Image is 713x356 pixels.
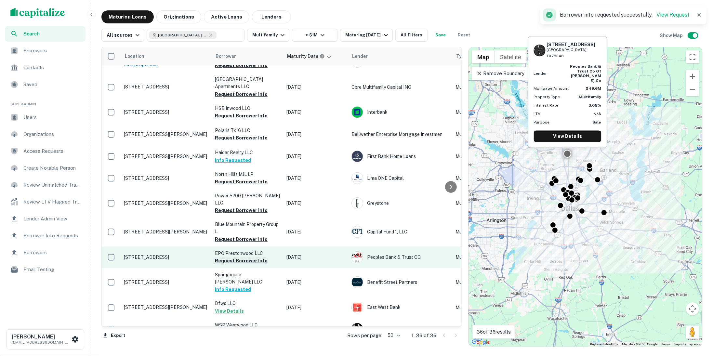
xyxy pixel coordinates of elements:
[352,277,363,288] img: picture
[354,325,361,332] p: B E
[286,175,345,182] p: [DATE]
[124,153,208,159] p: [STREET_ADDRESS][PERSON_NAME]
[23,232,82,240] span: Borrower Info Requests
[352,302,363,313] img: picture
[286,84,345,91] p: [DATE]
[345,31,390,39] div: Maturing [DATE]
[215,134,268,142] button: Request Borrower Info
[579,95,601,99] strong: Multifamily
[534,111,541,117] p: LTV
[5,77,86,92] a: Saved
[454,29,475,42] button: Reset
[23,47,82,55] span: Borrowers
[23,249,82,257] span: Borrowers
[215,307,244,315] button: View Details
[351,172,449,184] div: Lima ONE Capital
[593,120,601,125] strong: Sale
[5,245,86,260] a: Borrowers
[124,131,208,137] p: [STREET_ADDRESS][PERSON_NAME]
[23,266,82,273] span: Email Testing
[10,8,65,18] img: capitalize-logo.png
[352,226,363,237] img: picture
[215,300,280,307] p: Dfws LLC
[23,215,82,223] span: Lender Admin View
[215,76,280,90] p: [GEOGRAPHIC_DATA] Apartments LLC
[286,279,345,286] p: [DATE]
[215,156,251,164] button: Info Requested
[674,342,700,346] a: Report a map error
[534,94,560,100] p: Property Type
[286,200,345,207] p: [DATE]
[5,228,86,244] a: Borrower Info Requests
[7,329,84,349] button: [PERSON_NAME][EMAIL_ADDRESS][DOMAIN_NAME]
[5,26,86,42] a: Search
[23,181,82,189] span: Review Unmatched Transactions
[215,171,280,178] p: North Hills MJL LP
[547,47,601,59] p: [GEOGRAPHIC_DATA], TX75248
[5,126,86,142] div: Organizations
[5,143,86,159] a: Access Requests
[351,131,449,138] p: Bellwether Enterprise Mortgage Investmen
[124,326,208,332] p: [STREET_ADDRESS][PERSON_NAME]
[351,151,449,162] div: First Bank Home Loans
[351,84,449,91] p: Cbre Multifamily Capital INC
[23,113,82,121] span: Users
[286,325,345,333] p: [DATE]
[125,52,153,60] span: Location
[215,127,280,134] p: Polaris Tx16 LLC
[101,29,144,42] button: All sources
[395,29,428,42] button: All Filters
[124,304,208,310] p: [STREET_ADDRESS][PERSON_NAME]
[247,29,289,42] button: Multifamily
[215,149,280,156] p: Haidar Realty LLC
[586,86,601,91] strong: $49.6M
[590,342,618,347] button: Keyboard shortcuts
[470,338,492,347] a: Open this area in Google Maps (opens a new window)
[215,271,280,285] p: Springhouse [PERSON_NAME] LLC
[252,10,291,23] button: Lenders
[286,153,345,160] p: [DATE]
[215,61,268,69] button: Request Borrower Info
[570,64,601,83] strong: peoples bank & trust co of [PERSON_NAME] co
[5,194,86,210] div: Review LTV Flagged Transactions
[385,331,401,340] div: 50
[534,71,547,77] p: Lender
[351,276,449,288] div: Benefit Street Partners
[215,235,268,243] button: Request Borrower Info
[351,251,449,263] div: Peoples Bank & Trust CO.
[351,226,449,238] div: Capital Fund 1, LLC
[472,50,495,63] button: Show street map
[352,52,368,60] span: Lender
[686,83,699,96] button: Zoom out
[660,32,684,39] h6: Show Map
[215,105,280,112] p: HSB Inwood LLC
[534,130,601,142] a: View Details
[158,32,207,38] span: [GEOGRAPHIC_DATA], [GEOGRAPHIC_DATA], [GEOGRAPHIC_DATA]
[661,342,670,346] a: Terms
[124,229,208,235] p: [STREET_ADDRESS][PERSON_NAME]
[287,53,333,60] span: Maturity dates displayed may be estimated. Please contact the lender for the most accurate maturi...
[23,30,82,37] span: Search
[292,29,337,42] button: > $1M
[470,338,492,347] img: Google
[5,43,86,59] div: Borrowers
[101,10,154,23] button: Maturing Loans
[351,197,449,209] div: Greystone
[23,64,82,72] span: Contacts
[12,334,70,339] h6: [PERSON_NAME]
[352,173,363,184] img: picture
[286,109,345,116] p: [DATE]
[686,50,699,63] button: Toggle fullscreen view
[622,342,657,346] span: Map data ©2025 Google
[124,254,208,260] p: [STREET_ADDRESS]
[121,47,212,65] th: Location
[287,53,318,60] h6: Maturity Date
[5,160,86,176] a: Create Notable Person
[215,322,280,329] p: WSP Westwood LLC
[534,86,569,91] p: Mortgage Amount
[594,112,601,116] strong: N/A
[23,81,82,88] span: Saved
